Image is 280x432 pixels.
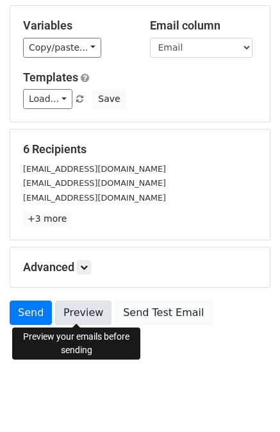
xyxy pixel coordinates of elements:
a: Templates [23,71,78,84]
h5: 6 Recipients [23,142,257,156]
h5: Variables [23,19,131,33]
a: Preview [55,301,111,325]
small: [EMAIL_ADDRESS][DOMAIN_NAME] [23,193,166,203]
small: [EMAIL_ADDRESS][DOMAIN_NAME] [23,178,166,188]
a: Load... [23,89,72,109]
h5: Email column [150,19,258,33]
div: Preview your emails before sending [12,328,140,360]
small: [EMAIL_ADDRESS][DOMAIN_NAME] [23,164,166,174]
a: Send [10,301,52,325]
button: Save [92,89,126,109]
iframe: Chat Widget [216,370,280,432]
a: Send Test Email [115,301,212,325]
a: Copy/paste... [23,38,101,58]
h5: Advanced [23,260,257,274]
div: Tiện ích trò chuyện [216,370,280,432]
a: +3 more [23,211,71,227]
